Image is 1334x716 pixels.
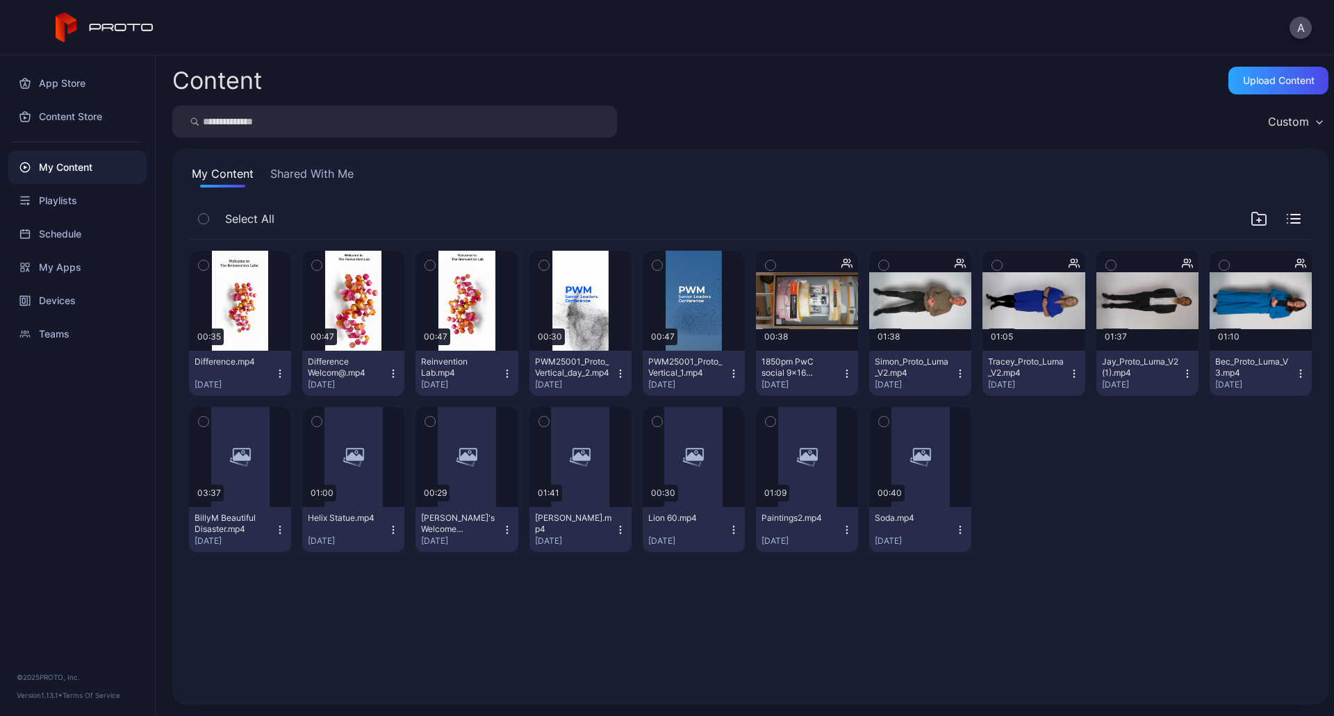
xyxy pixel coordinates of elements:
button: Reinvention Lab.mp4[DATE] [415,351,518,396]
div: [DATE] [535,535,615,547]
div: [DATE] [195,535,274,547]
div: BillyM Beautiful Disaster.mp4 [195,513,271,535]
div: Simon_Proto_Luma_V2.mp4 [875,356,951,378]
div: [DATE] [761,379,841,390]
span: Select All [225,210,274,227]
div: [DATE] [195,379,274,390]
a: Schedule [8,217,147,251]
div: [DATE] [421,535,501,547]
div: Custom [1268,115,1309,128]
div: [DATE] [988,379,1068,390]
div: Jay_Proto_Luma_V2(1).mp4 [1102,356,1178,378]
div: PWM25001_Proto_Vertical_day_2.mp4 [535,356,611,378]
div: [DATE] [875,379,955,390]
button: Difference Welcom@.mp4[DATE] [302,351,404,396]
button: Shared With Me [267,165,356,188]
div: Difference Welcom@.mp4 [308,356,384,378]
button: Difference.mp4[DATE] [189,351,291,396]
button: Bec_Proto_Luma_V3.mp4[DATE] [1210,351,1312,396]
a: Content Store [8,100,147,133]
div: BillyM Silhouette.mp4 [535,513,611,535]
a: Devices [8,284,147,317]
div: [DATE] [761,535,841,547]
button: [PERSON_NAME]'s Welcome Video.mp4[DATE] [415,507,518,552]
div: [DATE] [308,379,388,390]
button: Upload Content [1228,67,1328,94]
a: App Store [8,67,147,100]
a: My Apps [8,251,147,284]
div: [DATE] [1102,379,1182,390]
div: Lion 60.mp4 [648,513,725,524]
div: [DATE] [421,379,501,390]
div: Bec_Proto_Luma_V3.mp4 [1215,356,1292,378]
button: My Content [189,165,256,188]
div: Upload Content [1243,75,1315,86]
span: Version 1.13.1 • [17,691,63,699]
div: Soda.mp4 [875,513,951,524]
div: [DATE] [1215,379,1295,390]
div: [DATE] [648,379,728,390]
button: Tracey_Proto_Luma_V2.mp4[DATE] [982,351,1085,396]
div: Paintings2.mp4 [761,513,838,524]
a: Teams [8,317,147,351]
button: Soda.mp4[DATE] [869,507,971,552]
div: © 2025 PROTO, Inc. [17,672,138,683]
div: PWM25001_Proto_Vertical_1.mp4 [648,356,725,378]
button: A [1290,17,1312,39]
div: Content [172,69,262,92]
button: [PERSON_NAME].mp4[DATE] [529,507,632,552]
button: Helix Statue.mp4[DATE] [302,507,404,552]
div: [DATE] [648,535,728,547]
button: PWM25001_Proto_Vertical_day_2.mp4[DATE] [529,351,632,396]
div: Helix Statue.mp4 [308,513,384,524]
a: Playlists [8,184,147,217]
div: David's Welcome Video.mp4 [421,513,497,535]
div: [DATE] [535,379,615,390]
button: Lion 60.mp4[DATE] [643,507,745,552]
div: 1850pm PwC social 9x16 V3.mp4 [761,356,838,378]
a: Terms Of Service [63,691,120,699]
button: 1850pm PwC social 9x16 V3.mp4[DATE] [756,351,858,396]
div: [DATE] [308,535,388,547]
button: Simon_Proto_Luma_V2.mp4[DATE] [869,351,971,396]
button: Custom [1261,106,1328,138]
div: [DATE] [875,535,955,547]
div: Difference.mp4 [195,356,271,367]
button: Jay_Proto_Luma_V2(1).mp4[DATE] [1096,351,1199,396]
button: BillyM Beautiful Disaster.mp4[DATE] [189,507,291,552]
div: Reinvention Lab.mp4 [421,356,497,378]
a: My Content [8,151,147,184]
div: Tracey_Proto_Luma_V2.mp4 [988,356,1064,378]
button: Paintings2.mp4[DATE] [756,507,858,552]
button: PWM25001_Proto_Vertical_1.mp4[DATE] [643,351,745,396]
